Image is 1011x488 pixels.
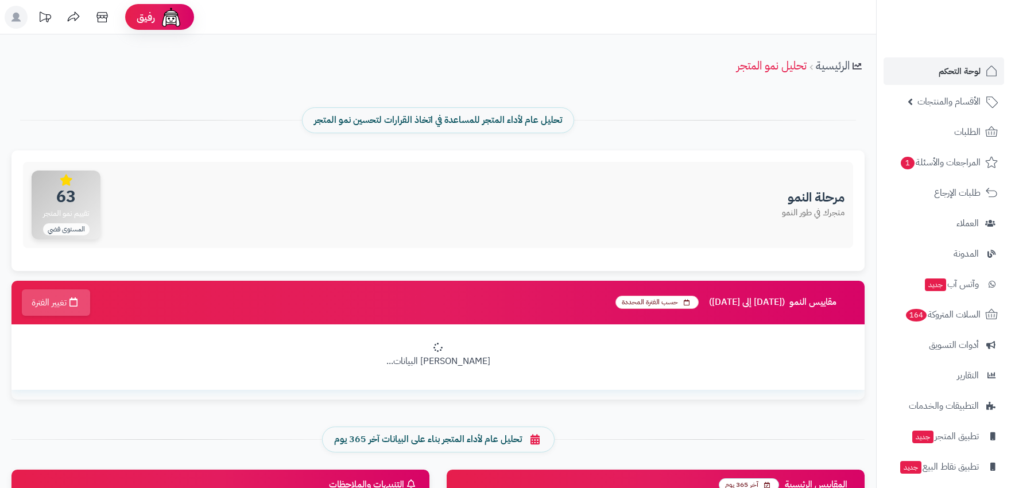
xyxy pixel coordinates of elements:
[884,362,1004,389] a: التقارير
[924,276,979,292] span: وآتس آب
[900,461,921,474] span: جديد
[900,156,915,169] span: 1
[615,296,699,309] span: حسب الفترة المحددة
[884,453,1004,481] a: تطبيق نقاط البيعجديد
[43,223,90,235] span: المستوى فضي
[737,57,807,74] a: تحليل نمو المتجر
[884,270,1004,298] a: وآتس آبجديد
[911,428,979,444] span: تطبيق المتجر
[709,297,785,308] span: ([DATE] إلى [DATE])
[884,301,1004,328] a: السلات المتروكة164
[884,57,1004,85] a: لوحة التحكم
[884,118,1004,146] a: الطلبات
[314,114,562,127] span: تحليل عام لأداء المتجر للمساعدة في اتخاذ القرارات لتحسين نمو المتجر
[884,423,1004,450] a: تطبيق المتجرجديد
[884,149,1004,176] a: المراجعات والأسئلة1
[40,189,93,205] span: 63
[929,337,979,353] span: أدوات التسويق
[782,207,845,219] p: متجرك في طور النمو
[900,154,981,171] span: المراجعات والأسئلة
[925,278,946,291] span: جديد
[905,307,981,323] span: السلات المتروكة
[939,63,981,79] span: لوحة التحكم
[884,331,1004,359] a: أدوات التسويق
[615,296,856,309] h3: مقاييس النمو
[334,433,522,446] span: تحليل عام لأداء المتجر بناء على البيانات آخر 365 يوم
[22,289,90,316] button: تغيير الفترة
[899,459,979,475] span: تطبيق نقاط البيع
[884,179,1004,207] a: طلبات الإرجاع
[934,185,981,201] span: طلبات الإرجاع
[954,124,981,140] span: الطلبات
[137,10,155,24] span: رفيق
[884,210,1004,237] a: العملاء
[933,21,1000,45] img: logo-2.png
[957,367,979,384] span: التقارير
[782,191,845,204] h3: مرحلة النمو
[954,246,979,262] span: المدونة
[912,431,933,443] span: جديد
[884,392,1004,420] a: التطبيقات والخدمات
[29,355,847,368] p: [PERSON_NAME] البيانات...
[160,6,183,29] img: ai-face.png
[40,207,93,220] span: تقييم نمو المتجر
[917,94,981,110] span: الأقسام والمنتجات
[956,215,979,231] span: العملاء
[30,6,59,32] a: تحديثات المنصة
[909,398,979,414] span: التطبيقات والخدمات
[816,57,850,74] a: الرئيسية
[905,308,927,322] span: 164
[884,240,1004,268] a: المدونة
